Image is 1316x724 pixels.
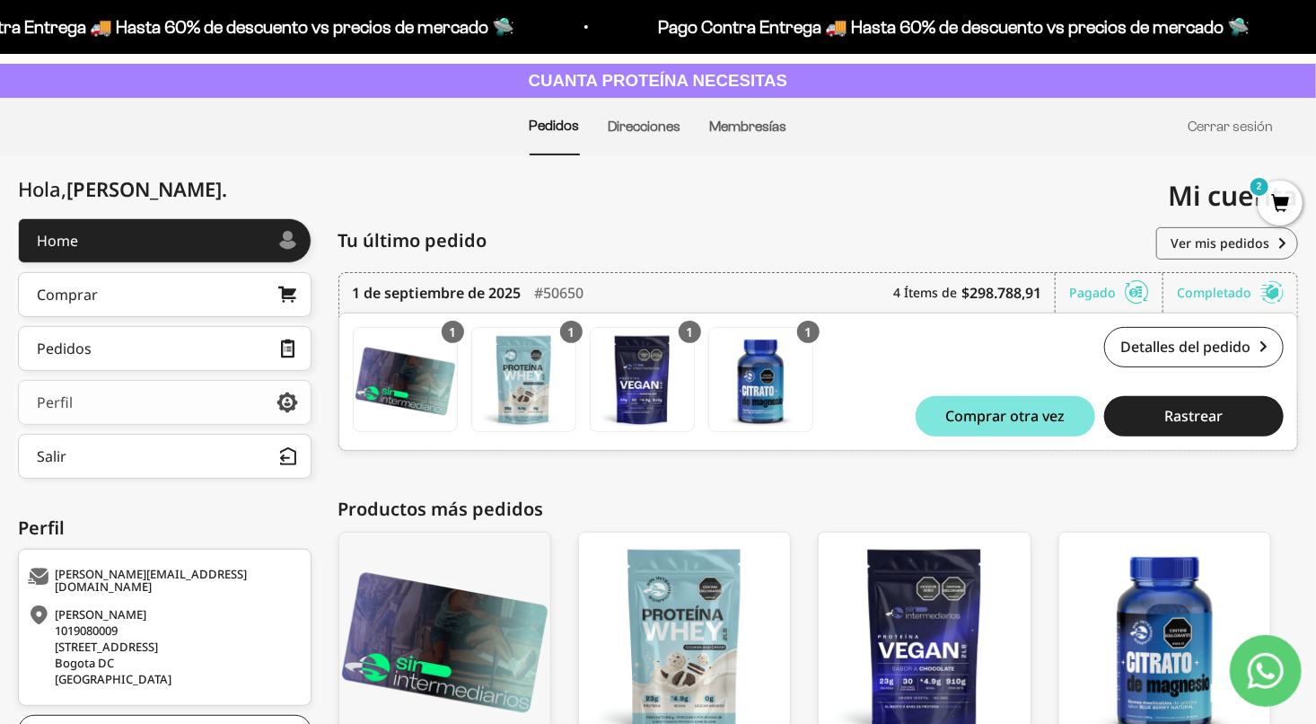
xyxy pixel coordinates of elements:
[591,328,694,431] img: Translation missing: es.Proteína Vegana - Chocolate 2lb
[532,13,1124,41] p: Pago Contra Entrega 🚚 Hasta 60% de descuento vs precios de mercado 🛸
[709,328,812,431] img: Translation missing: es.Gomas con Citrato de Magnesio
[353,282,522,304] time: 1 de septiembre de 2025
[1168,177,1298,214] span: Mi cuenta
[1177,273,1284,313] div: Completado
[37,341,92,356] div: Pedidos
[535,273,584,313] div: #50650
[530,118,580,133] a: Pedidos
[609,119,681,134] a: Direcciones
[18,218,311,263] a: Home
[338,227,487,254] span: Tu último pedido
[1156,227,1298,260] a: Ver mis pedidos
[1104,327,1284,367] a: Detalles del pedido
[1069,273,1163,313] div: Pagado
[590,327,695,432] a: Proteína Vegana - Chocolate 2lb
[893,273,1056,313] div: 4 Ítems de
[560,321,583,343] div: 1
[37,287,98,302] div: Comprar
[961,282,1041,304] b: $298.788,91
[1258,195,1303,215] a: 2
[679,321,701,343] div: 1
[916,396,1095,437] button: Comprar otra vez
[1188,119,1273,134] a: Cerrar sesión
[710,119,787,134] a: Membresías
[222,175,227,202] span: .
[18,326,311,371] a: Pedidos
[471,327,576,432] a: Proteína Whey - Cookies & Cream - Cookies & Cream / 2 libras (910g)
[1165,409,1224,423] span: Rastrear
[28,568,297,593] div: [PERSON_NAME][EMAIL_ADDRESS][DOMAIN_NAME]
[338,496,1299,523] div: Productos más pedidos
[66,175,227,202] span: [PERSON_NAME]
[353,327,458,432] a: Membresía Anual
[708,327,813,432] a: Gomas con Citrato de Magnesio
[37,449,66,464] div: Salir
[18,515,311,542] div: Perfil
[18,178,227,200] div: Hola,
[18,434,311,479] button: Salir
[529,71,788,90] strong: CUANTA PROTEÍNA NECESITAS
[472,328,575,431] img: Translation missing: es.Proteína Whey - Cookies & Cream - Cookies & Cream / 2 libras (910g)
[1249,176,1270,198] mark: 2
[797,321,820,343] div: 1
[37,395,73,410] div: Perfil
[18,272,311,317] a: Comprar
[354,328,457,431] img: Translation missing: es.Membresía Anual
[18,380,311,425] a: Perfil
[442,321,464,343] div: 1
[1104,396,1284,437] button: Rastrear
[37,234,78,248] div: Home
[28,606,297,687] div: [PERSON_NAME] 1019080009 [STREET_ADDRESS] Bogota DC [GEOGRAPHIC_DATA]
[946,409,1066,423] span: Comprar otra vez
